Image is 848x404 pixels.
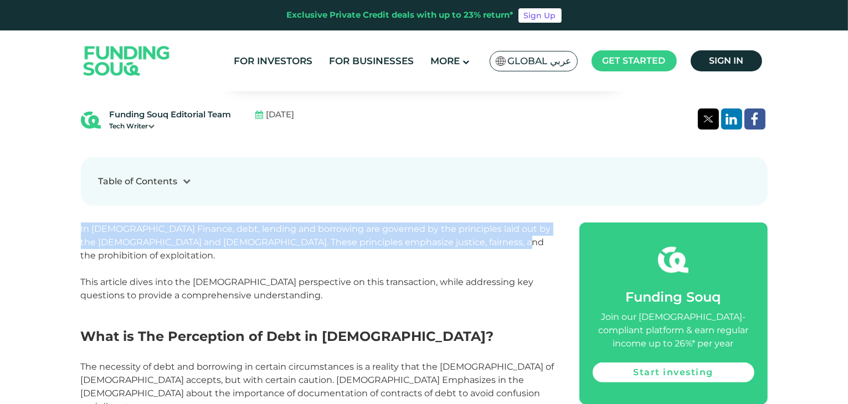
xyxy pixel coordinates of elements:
[626,289,721,305] span: Funding Souq
[709,55,743,66] span: Sign in
[518,8,562,23] a: Sign Up
[593,362,754,382] a: Start investing
[231,52,315,70] a: For Investors
[430,55,460,66] span: More
[266,108,295,121] span: [DATE]
[73,33,181,89] img: Logo
[508,55,572,68] span: Global عربي
[81,110,101,130] img: Blog Author
[110,108,232,121] div: Funding Souq Editorial Team
[658,245,688,275] img: fsicon
[287,9,514,22] div: Exclusive Private Credit deals with up to 23% return*
[593,310,754,350] div: Join our [DEMOGRAPHIC_DATA]-compliant platform & earn regular income up to 26%* per year
[691,50,762,71] a: Sign in
[703,116,713,122] img: twitter
[81,222,554,302] p: In [DEMOGRAPHIC_DATA] Finance, debt, lending and borrowing are governed by the principles laid ou...
[99,175,178,188] div: Table of Contents
[81,329,554,361] h2: What is The Perception of Debt in [DEMOGRAPHIC_DATA]?
[496,56,506,66] img: SA Flag
[110,121,232,131] div: Tech Writer
[603,55,666,66] span: Get started
[326,52,417,70] a: For Businesses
